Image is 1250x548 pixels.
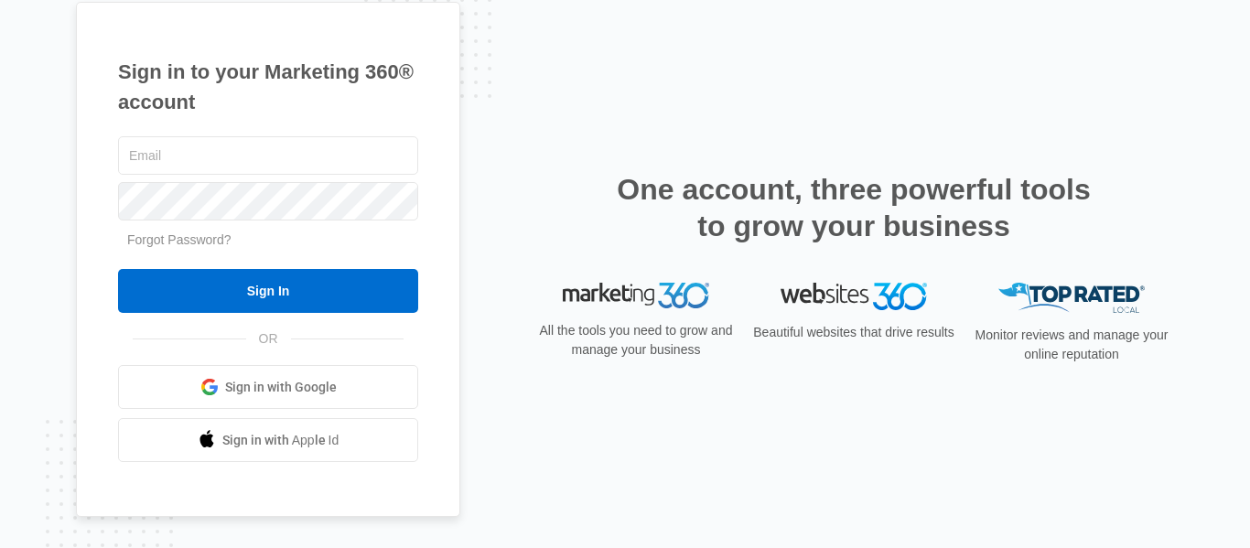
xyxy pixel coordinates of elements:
a: Sign in with Apple Id [118,418,418,462]
h1: Sign in to your Marketing 360® account [118,57,418,117]
input: Sign In [118,269,418,313]
span: Sign in with Google [225,378,337,397]
span: OR [246,329,291,349]
input: Email [118,136,418,175]
img: Marketing 360 [563,283,709,308]
p: Beautiful websites that drive results [751,323,956,342]
h2: One account, three powerful tools to grow your business [611,171,1096,244]
p: Monitor reviews and manage your online reputation [969,326,1174,364]
a: Sign in with Google [118,365,418,409]
span: Sign in with Apple Id [222,431,339,450]
p: All the tools you need to grow and manage your business [533,321,738,360]
img: Websites 360 [781,283,927,309]
img: Top Rated Local [998,283,1145,313]
a: Forgot Password? [127,232,232,247]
